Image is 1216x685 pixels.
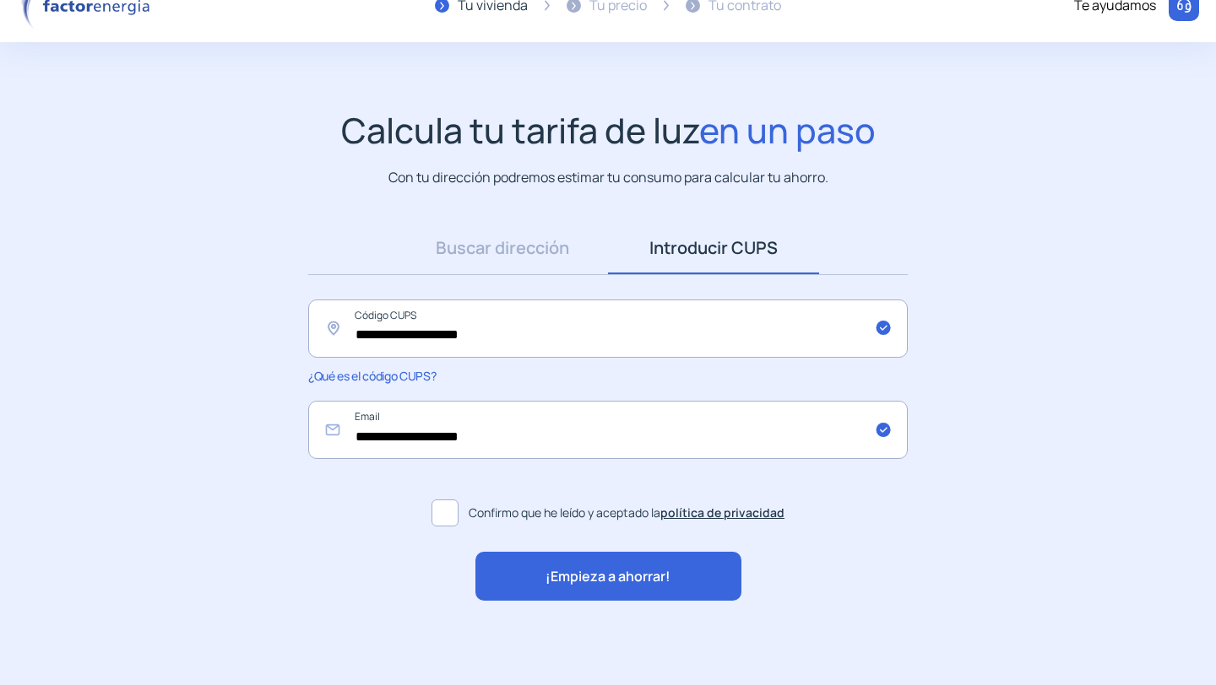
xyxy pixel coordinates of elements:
[388,167,828,188] p: Con tu dirección podremos estimar tu consumo para calcular tu ahorro.
[608,222,819,274] a: Introducir CUPS
[469,504,784,522] span: Confirmo que he leído y aceptado la
[660,504,784,520] a: política de privacidad
[341,110,876,151] h1: Calcula tu tarifa de luz
[699,106,876,154] span: en un paso
[308,368,436,384] span: ¿Qué es el código CUPS?
[397,222,608,274] a: Buscar dirección
[546,566,670,588] span: ¡Empieza a ahorrar!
